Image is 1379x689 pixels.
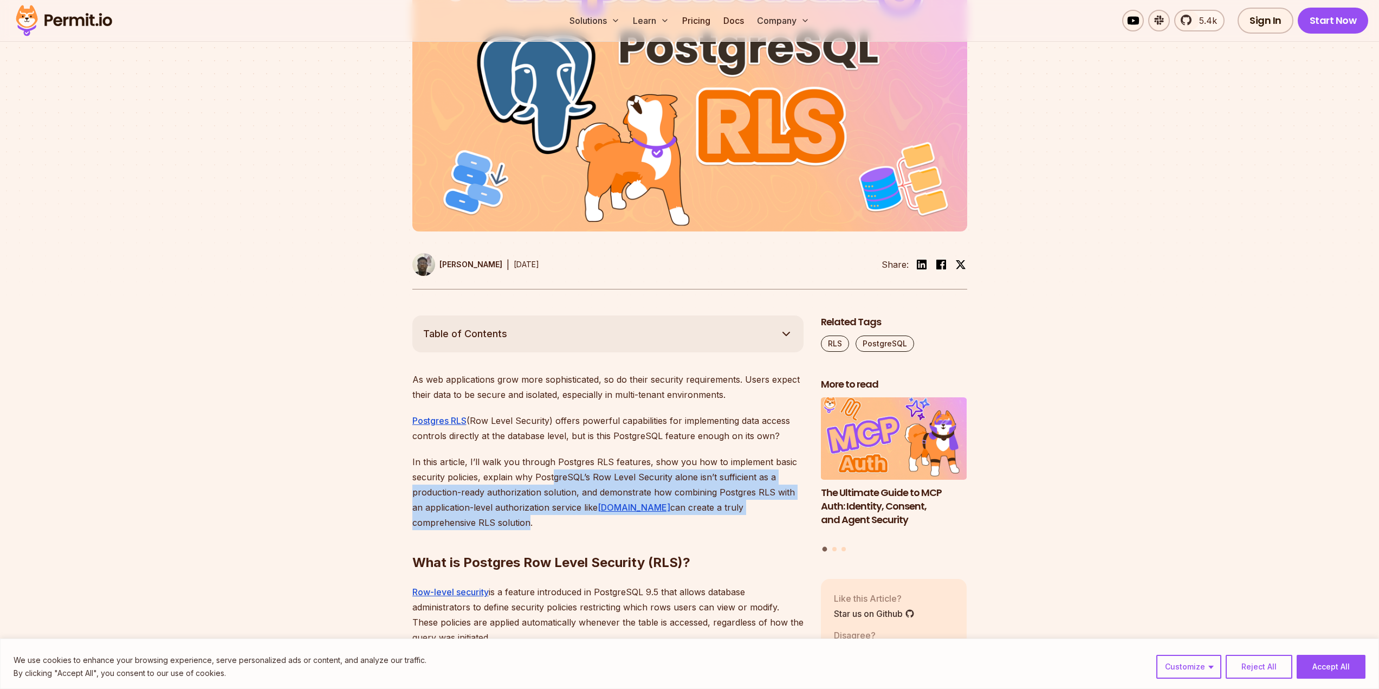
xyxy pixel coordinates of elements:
button: Learn [629,10,674,31]
p: As web applications grow more sophisticated, so do their security requirements. Users expect thei... [412,372,804,402]
time: [DATE] [514,260,539,269]
h3: The Ultimate Guide to MCP Auth: Identity, Consent, and Agent Security [821,486,967,526]
p: Like this Article? [834,592,915,605]
img: twitter [955,259,966,270]
h2: Related Tags [821,315,967,329]
a: PostgreSQL [856,336,914,352]
li: 1 of 3 [821,397,967,540]
div: Posts [821,397,967,553]
button: Table of Contents [412,315,804,352]
button: Customize [1156,655,1221,679]
button: Solutions [565,10,624,31]
img: The Ultimate Guide to MCP Auth: Identity, Consent, and Agent Security [821,397,967,480]
div: | [507,258,509,271]
a: RLS [821,336,849,352]
button: Go to slide 1 [823,546,827,551]
button: Go to slide 2 [832,547,837,551]
button: Reject All [1226,655,1292,679]
a: Docs [719,10,748,31]
li: Share: [882,258,909,271]
h2: What is Postgres Row Level Security (RLS)? [412,511,804,571]
img: facebook [935,258,948,271]
button: Company [753,10,814,31]
img: Permit logo [11,2,117,39]
p: We use cookies to enhance your browsing experience, serve personalized ads or content, and analyz... [14,654,426,667]
button: Accept All [1297,655,1365,679]
p: In this article, I’ll walk you through Postgres RLS features, show you how to implement basic sec... [412,454,804,530]
a: The Ultimate Guide to MCP Auth: Identity, Consent, and Agent SecurityThe Ultimate Guide to MCP Au... [821,397,967,540]
a: Start Now [1298,8,1369,34]
p: [PERSON_NAME] [439,259,502,270]
a: Postgres RLS [412,415,467,426]
img: linkedin [915,258,928,271]
p: (Row Level Security) offers powerful capabilities for implementing data access controls directly ... [412,413,804,443]
p: By clicking "Accept All", you consent to our use of cookies. [14,667,426,680]
a: Sign In [1238,8,1293,34]
button: Go to slide 3 [841,547,846,551]
a: Star us on Github [834,607,915,620]
a: Row-level security [412,587,489,597]
a: 5.4k [1174,10,1225,31]
a: [DOMAIN_NAME] [598,502,670,513]
a: Pricing [678,10,715,31]
h2: More to read [821,378,967,391]
img: Uma Victor [412,253,435,276]
span: Table of Contents [423,326,507,342]
p: Disagree? [834,629,891,642]
a: [PERSON_NAME] [412,253,502,276]
span: 5.4k [1193,14,1217,27]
